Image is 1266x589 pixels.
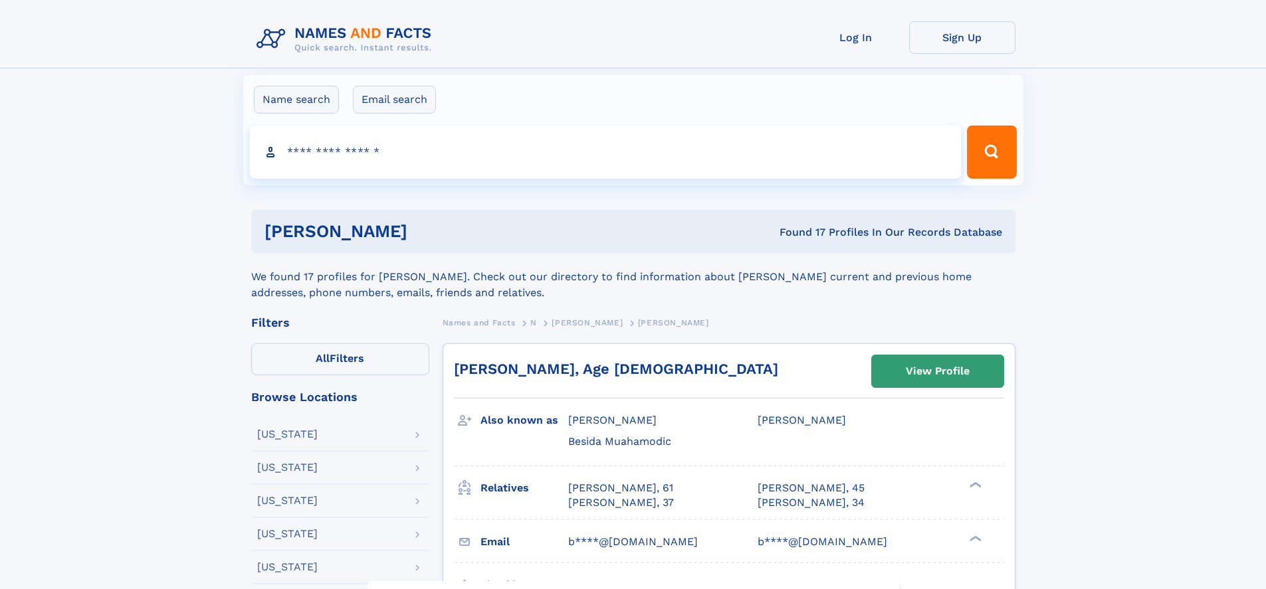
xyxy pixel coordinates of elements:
h3: Relatives [480,477,568,499]
a: [PERSON_NAME], 37 [568,495,674,510]
span: All [316,352,330,365]
h1: [PERSON_NAME] [264,223,593,240]
label: Email search [353,86,436,114]
div: ❯ [966,480,982,489]
div: View Profile [906,356,970,386]
a: View Profile [872,355,1003,387]
span: [PERSON_NAME] [552,318,623,327]
a: Sign Up [909,21,1015,54]
a: [PERSON_NAME], 34 [758,495,865,510]
span: [PERSON_NAME] [568,414,657,426]
h3: Also known as [480,409,568,432]
span: Besida Muahamodic [568,435,671,448]
div: ❯ [966,534,982,543]
button: Search Button [967,126,1016,179]
div: Browse Locations [251,391,429,403]
img: Logo Names and Facts [251,21,443,57]
span: N [530,318,537,327]
div: We found 17 profiles for [PERSON_NAME]. Check out our directory to find information about [PERSON... [251,253,1015,301]
label: Name search [254,86,339,114]
a: [PERSON_NAME], 61 [568,481,673,495]
span: [PERSON_NAME] [758,414,846,426]
input: search input [250,126,962,179]
div: [US_STATE] [257,562,318,572]
a: N [530,314,537,331]
div: [US_STATE] [257,429,318,440]
div: [US_STATE] [257,462,318,473]
h3: Email [480,531,568,553]
a: [PERSON_NAME] [552,314,623,331]
div: [US_STATE] [257,529,318,539]
label: Filters [251,343,429,375]
span: [PERSON_NAME] [638,318,709,327]
a: Names and Facts [443,314,516,331]
div: [US_STATE] [257,495,318,506]
a: [PERSON_NAME], Age [DEMOGRAPHIC_DATA] [454,361,778,377]
div: Found 17 Profiles In Our Records Database [593,225,1002,240]
a: [PERSON_NAME], 45 [758,481,865,495]
div: Filters [251,317,429,329]
a: Log In [803,21,909,54]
